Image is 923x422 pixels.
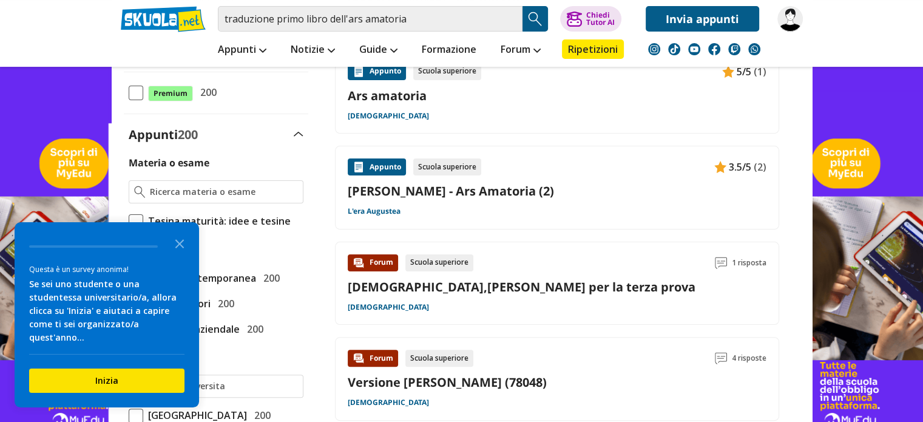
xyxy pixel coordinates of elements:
div: Forum [348,350,398,367]
div: Scuola superiore [405,350,473,367]
a: [DEMOGRAPHIC_DATA] [348,302,429,312]
span: Tesina maturità: idee e tesine svolte [143,213,303,245]
button: Close the survey [167,231,192,255]
span: 5/5 [737,64,751,80]
label: Appunti [129,126,198,143]
img: instagram [648,43,660,55]
div: Questa è un survey anonima! [29,264,184,275]
div: Survey [15,222,199,407]
span: 1 risposta [732,254,766,271]
span: Premium [148,86,193,101]
a: [DEMOGRAPHIC_DATA] [348,398,429,407]
div: Scuola superiore [405,254,473,271]
div: Scuola superiore [413,158,481,175]
img: Commenti lettura [715,257,727,269]
span: 200 [213,296,234,311]
button: ChiediTutor AI [560,6,621,32]
div: Appunto [348,63,406,80]
a: Forum [498,39,544,61]
img: Cerca appunti, riassunti o versioni [526,10,544,28]
span: 200 [195,84,217,100]
img: Appunti contenuto [714,161,726,173]
img: Appunti contenuto [722,66,734,78]
img: youtube [688,43,700,55]
img: twitch [728,43,740,55]
button: Inizia [29,369,184,393]
img: Apri e chiudi sezione [294,132,303,137]
a: Versione [PERSON_NAME] (78048) [348,374,547,390]
a: [PERSON_NAME] - Ars Amatoria (2) [348,183,766,199]
span: 200 [242,321,263,337]
a: Invia appunti [646,6,759,32]
span: 200 [259,270,280,286]
img: Appunti contenuto [353,161,365,173]
span: 200 [178,126,198,143]
a: Ars amatoria [348,87,766,104]
a: Formazione [419,39,479,61]
span: 3.5/5 [729,159,751,175]
a: L'era Augustea [348,206,401,216]
button: Search Button [522,6,548,32]
input: Ricerca universita [150,380,297,392]
div: Chiedi Tutor AI [586,12,614,26]
input: Cerca appunti, riassunti o versioni [218,6,522,32]
img: Forum contenuto [353,257,365,269]
span: (1) [754,64,766,80]
a: [DEMOGRAPHIC_DATA] [348,111,429,121]
div: Scuola superiore [413,63,481,80]
img: WhatsApp [748,43,760,55]
img: andrearocco [777,6,803,32]
img: Appunti contenuto [353,66,365,78]
img: tiktok [668,43,680,55]
span: (2) [754,159,766,175]
label: Materia o esame [129,156,209,169]
img: Forum contenuto [353,352,365,364]
a: Guide [356,39,401,61]
input: Ricerca materia o esame [150,186,297,198]
img: Ricerca materia o esame [134,186,146,198]
div: Appunto [348,158,406,175]
a: Notizie [288,39,338,61]
div: Forum [348,254,398,271]
div: Se sei uno studente o una studentessa universitario/a, allora clicca su 'Inizia' e aiutaci a capi... [29,277,184,344]
a: Ripetizioni [562,39,624,59]
img: facebook [708,43,720,55]
img: Commenti lettura [715,352,727,364]
a: Appunti [215,39,269,61]
a: [DEMOGRAPHIC_DATA],[PERSON_NAME] per la terza prova [348,279,695,295]
span: 4 risposte [732,350,766,367]
span: Storia Contemporanea [143,270,256,286]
